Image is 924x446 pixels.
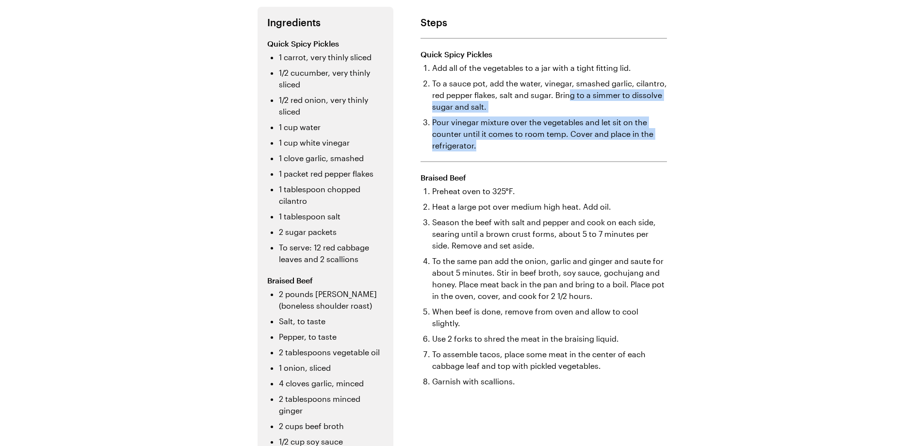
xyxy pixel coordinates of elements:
[432,216,667,251] li: Season the beef with salt and pepper and cook on each side, searing until a brown crust forms, ab...
[432,116,667,151] li: Pour vinegar mixture over the vegetables and let sit on the counter until it comes to room temp. ...
[432,185,667,197] li: Preheat oven to 325°F.
[432,62,667,74] li: Add all of the vegetables to a jar with a tight fitting lid.
[279,211,384,222] li: 1 tablespoon salt
[279,378,384,389] li: 4 cloves garlic, minced
[279,152,384,164] li: 1 clove garlic, smashed
[279,183,384,207] li: 1 tablespoon chopped cilantro
[267,17,384,28] h2: Ingredients
[279,420,384,432] li: 2 cups beef broth
[279,331,384,343] li: Pepper, to taste
[267,275,384,286] h3: Braised Beef
[432,255,667,302] li: To the same pan add the onion, garlic and ginger and saute for about 5 minutes. Stir in beef brot...
[432,333,667,345] li: Use 2 forks to shred the meat in the braising liquid.
[279,362,384,374] li: 1 onion, sliced
[279,315,384,327] li: Salt, to taste
[279,67,384,90] li: 1/2 cucumber, very thinly sliced
[279,347,384,358] li: 2 tablespoons vegetable oil
[432,348,667,372] li: To assemble tacos, place some meat in the center of each cabbage leaf and top with pickled vegeta...
[421,172,667,183] h3: Braised Beef
[279,393,384,416] li: 2 tablespoons minced ginger
[279,94,384,117] li: 1/2 red onion, very thinly sliced
[267,38,384,50] h3: Quick Spicy Pickles
[432,201,667,213] li: Heat a large pot over medium high heat. Add oil.
[279,226,384,238] li: 2 sugar packets
[421,49,667,60] h3: Quick Spicy Pickles
[279,51,384,63] li: 1 carrot, very thinly sliced
[432,376,667,387] li: Garnish with scallions.
[432,78,667,113] li: To a sauce pot, add the water, vinegar, smashed garlic, cilantro, red pepper flakes, salt and sug...
[279,242,384,265] li: To serve: 12 red cabbage leaves and 2 scallions
[279,137,384,149] li: 1 cup white vinegar
[421,17,667,28] h2: Steps
[279,168,384,180] li: 1 packet red pepper flakes
[279,288,384,312] li: 2 pounds [PERSON_NAME] (boneless shoulder roast)
[432,306,667,329] li: When beef is done, remove from oven and allow to cool slightly.
[279,121,384,133] li: 1 cup water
